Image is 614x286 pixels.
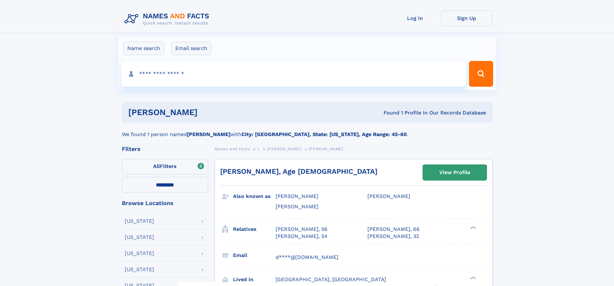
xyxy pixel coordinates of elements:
[367,233,419,240] a: [PERSON_NAME], 32
[122,200,208,206] div: Browse Locations
[153,163,160,169] span: All
[220,167,377,175] a: [PERSON_NAME], Age [DEMOGRAPHIC_DATA]
[122,159,208,174] label: Filters
[469,225,476,230] div: ❯
[215,145,250,153] a: Names and Facts
[367,226,420,233] a: [PERSON_NAME], 66
[233,250,276,261] h3: Email
[233,191,276,202] h3: Also known as
[267,147,301,151] span: [PERSON_NAME]
[123,42,164,55] label: Name search
[276,193,318,199] span: [PERSON_NAME]
[257,147,260,151] span: L
[241,131,407,137] b: City: [GEOGRAPHIC_DATA], State: [US_STATE], Age Range: 45-60
[257,145,260,153] a: L
[125,235,154,240] div: [US_STATE]
[125,267,154,272] div: [US_STATE]
[276,233,327,240] a: [PERSON_NAME], 54
[441,10,492,26] a: Sign Up
[290,109,486,116] div: Found 1 Profile In Our Records Database
[125,251,154,256] div: [US_STATE]
[121,61,466,87] input: search input
[439,165,470,180] div: View Profile
[171,42,211,55] label: Email search
[276,226,327,233] a: [PERSON_NAME], 56
[122,123,492,138] div: We found 1 person named with .
[187,131,230,137] b: [PERSON_NAME]
[233,224,276,235] h3: Relatives
[469,61,493,87] button: Search Button
[128,108,291,116] h1: [PERSON_NAME]
[125,219,154,224] div: [US_STATE]
[122,146,208,152] div: Filters
[469,276,476,280] div: ❯
[423,165,487,180] a: View Profile
[367,193,410,199] span: [PERSON_NAME]
[233,274,276,285] h3: Lived in
[122,10,215,28] img: Logo Names and Facts
[276,276,386,282] span: [GEOGRAPHIC_DATA], [GEOGRAPHIC_DATA]
[389,10,441,26] a: Log In
[276,203,318,210] span: [PERSON_NAME]
[309,147,343,151] span: [PERSON_NAME]
[267,145,301,153] a: [PERSON_NAME]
